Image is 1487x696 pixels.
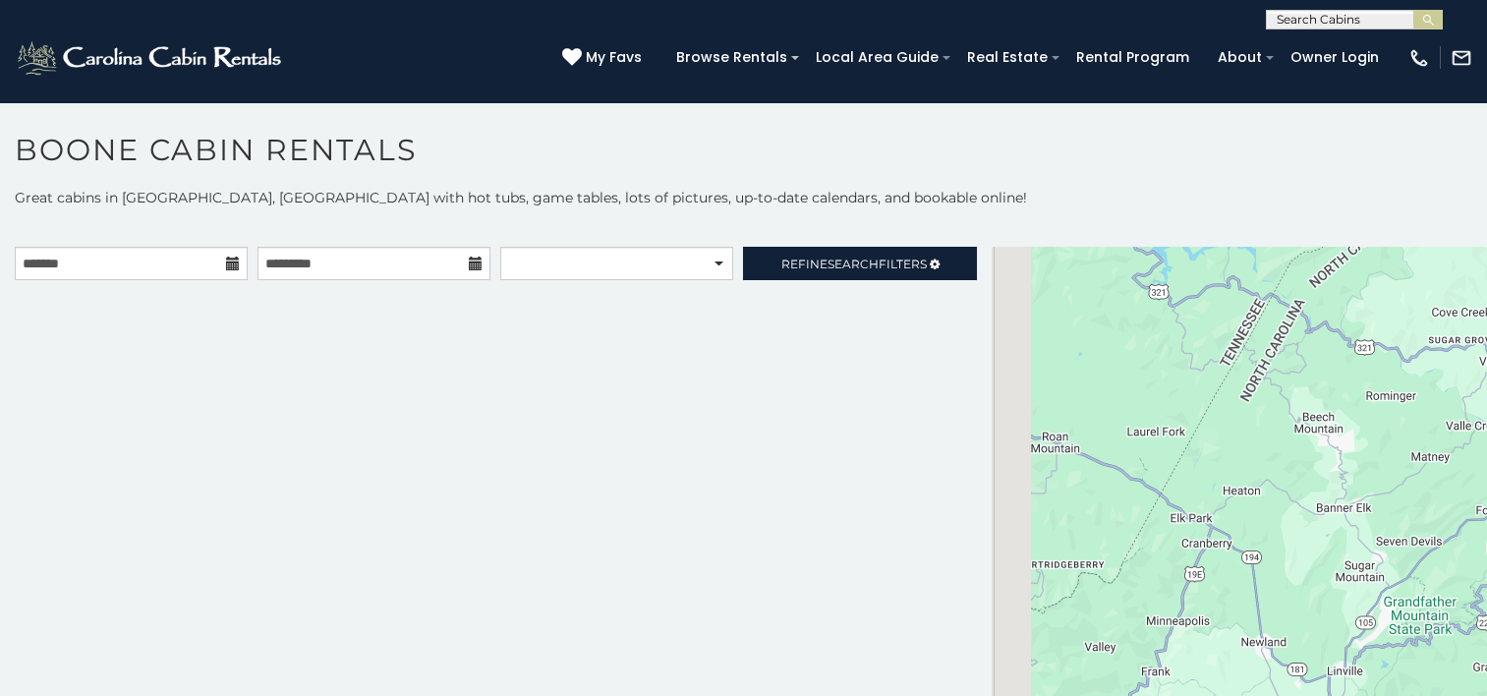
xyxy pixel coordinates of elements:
[1408,47,1430,69] img: phone-regular-white.png
[15,38,287,78] img: White-1-2.png
[562,47,647,69] a: My Favs
[1208,42,1272,73] a: About
[806,42,948,73] a: Local Area Guide
[1281,42,1389,73] a: Owner Login
[743,247,976,280] a: RefineSearchFilters
[586,47,642,68] span: My Favs
[781,257,927,271] span: Refine Filters
[1066,42,1199,73] a: Rental Program
[957,42,1058,73] a: Real Estate
[666,42,797,73] a: Browse Rentals
[1451,47,1472,69] img: mail-regular-white.png
[828,257,879,271] span: Search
